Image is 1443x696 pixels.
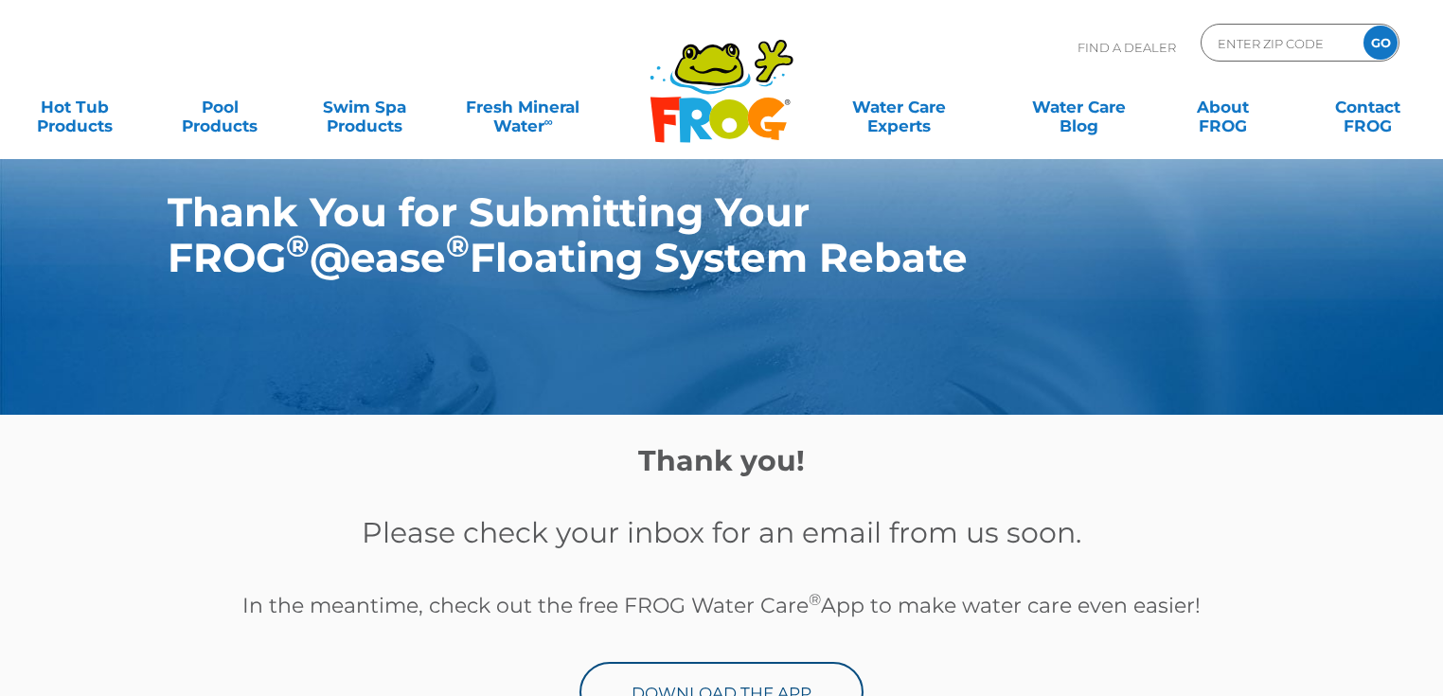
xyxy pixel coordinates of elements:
sup: ∞ [544,115,553,129]
a: Swim SpaProducts [308,88,420,126]
a: Hot TubProducts [19,88,132,126]
h3: Please check your inbox for an email from us soon. [153,517,1290,549]
a: PoolProducts [164,88,276,126]
strong: Thank you! [638,443,805,478]
sup: ® [446,228,470,264]
a: ContactFROG [1311,88,1424,126]
input: Zip Code Form [1216,29,1344,57]
h4: In the meantime, check out the free FROG Water Care App to make water care even easier! [153,589,1290,622]
a: Water CareBlog [1023,88,1135,126]
h1: Thank You for Submitting Your FROG @ease Floating System Rebate [168,189,1187,280]
sup: ® [286,228,310,264]
sup: ® [809,590,821,609]
a: Water CareExperts [808,88,990,126]
a: Fresh MineralWater∞ [453,88,593,126]
a: AboutFROG [1167,88,1280,126]
p: Find A Dealer [1078,24,1176,71]
input: GO [1363,26,1398,60]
